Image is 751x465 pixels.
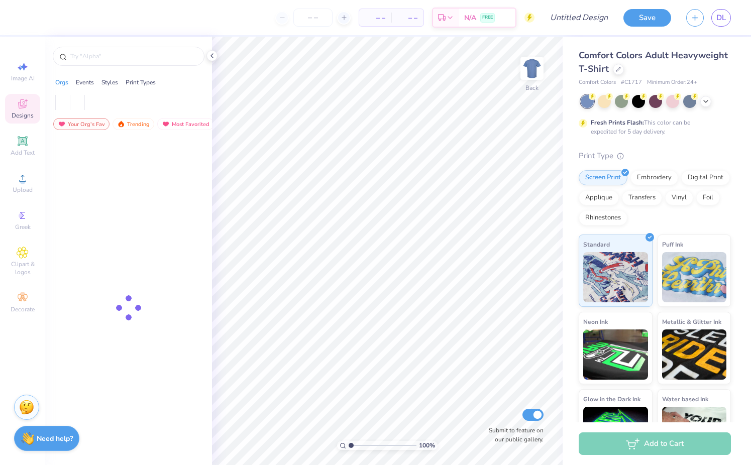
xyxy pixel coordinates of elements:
div: Print Type [579,150,731,162]
div: Rhinestones [579,210,627,225]
span: Glow in the Dark Ink [583,394,640,404]
strong: Need help? [37,434,73,443]
span: N/A [464,13,476,23]
input: – – [293,9,333,27]
span: 100 % [419,441,435,450]
div: Digital Print [681,170,730,185]
div: This color can be expedited for 5 day delivery. [591,118,714,136]
input: Untitled Design [542,8,616,28]
div: Your Org's Fav [53,118,110,130]
span: FREE [482,14,493,21]
input: Try "Alpha" [69,51,198,61]
span: Comfort Colors Adult Heavyweight T-Shirt [579,49,728,75]
div: Transfers [622,190,662,205]
div: Vinyl [665,190,693,205]
span: Add Text [11,149,35,157]
span: # C1717 [621,78,642,87]
div: Most Favorited [157,118,214,130]
span: – – [397,13,417,23]
span: Image AI [11,74,35,82]
div: Foil [696,190,720,205]
button: Save [623,9,671,27]
div: Embroidery [630,170,678,185]
div: Events [76,78,94,87]
span: Standard [583,239,610,250]
img: Metallic & Glitter Ink [662,329,727,380]
div: Styles [101,78,118,87]
span: Metallic & Glitter Ink [662,316,721,327]
span: Decorate [11,305,35,313]
span: Upload [13,186,33,194]
img: Water based Ink [662,407,727,457]
img: Glow in the Dark Ink [583,407,648,457]
span: Neon Ink [583,316,608,327]
span: Puff Ink [662,239,683,250]
img: trending.gif [117,121,125,128]
img: Back [522,58,542,78]
strong: Fresh Prints Flash: [591,119,644,127]
div: Print Types [126,78,156,87]
span: Clipart & logos [5,260,40,276]
img: most_fav.gif [162,121,170,128]
a: DL [711,9,731,27]
span: Designs [12,111,34,120]
span: Water based Ink [662,394,708,404]
div: Applique [579,190,619,205]
div: Trending [113,118,154,130]
span: Comfort Colors [579,78,616,87]
label: Submit to feature on our public gallery. [483,426,544,444]
span: Greek [15,223,31,231]
div: Orgs [55,78,68,87]
span: DL [716,12,726,24]
img: most_fav.gif [58,121,66,128]
span: – – [365,13,385,23]
span: Minimum Order: 24 + [647,78,697,87]
img: Standard [583,252,648,302]
img: Puff Ink [662,252,727,302]
div: Back [525,83,539,92]
img: Neon Ink [583,329,648,380]
div: Screen Print [579,170,627,185]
